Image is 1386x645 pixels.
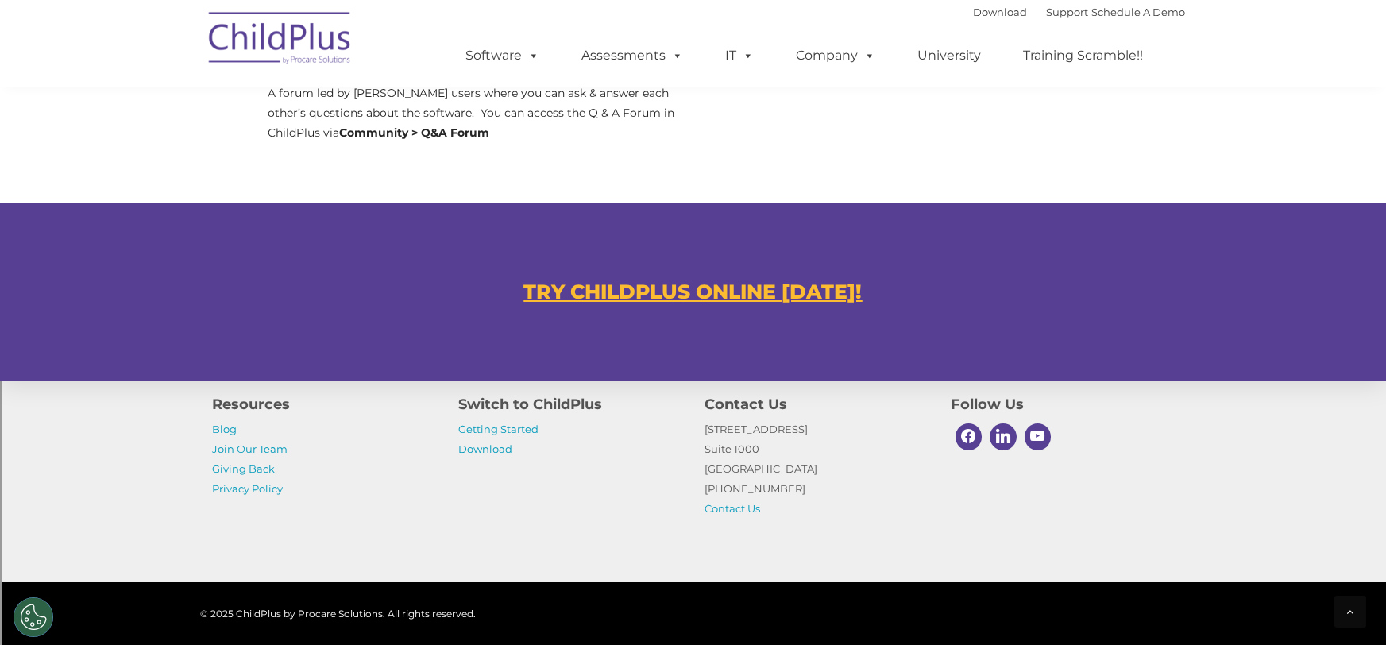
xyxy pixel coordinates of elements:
[6,92,1380,106] div: Rename
[340,126,490,140] strong: Community > Q&A Forum
[6,49,1380,64] div: Delete
[781,40,892,71] a: Company
[268,83,681,143] p: A forum led by [PERSON_NAME] users where you can ask & answer each other’s questions about the so...
[6,106,1380,121] div: Move To ...
[524,280,863,303] a: TRY CHILDPLUS ONLINE [DATE]!
[974,6,1186,18] font: |
[902,40,998,71] a: University
[201,1,360,80] img: ChildPlus by Procare Solutions
[450,40,556,71] a: Software
[6,64,1380,78] div: Options
[6,21,1380,35] div: Sort New > Old
[1008,40,1160,71] a: Training Scramble!!
[566,40,700,71] a: Assessments
[6,6,1380,21] div: Sort A > Z
[1092,6,1186,18] a: Schedule A Demo
[710,40,770,71] a: IT
[974,6,1028,18] a: Download
[14,597,53,637] button: Cookies Settings
[6,78,1380,92] div: Sign out
[6,35,1380,49] div: Move To ...
[1047,6,1089,18] a: Support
